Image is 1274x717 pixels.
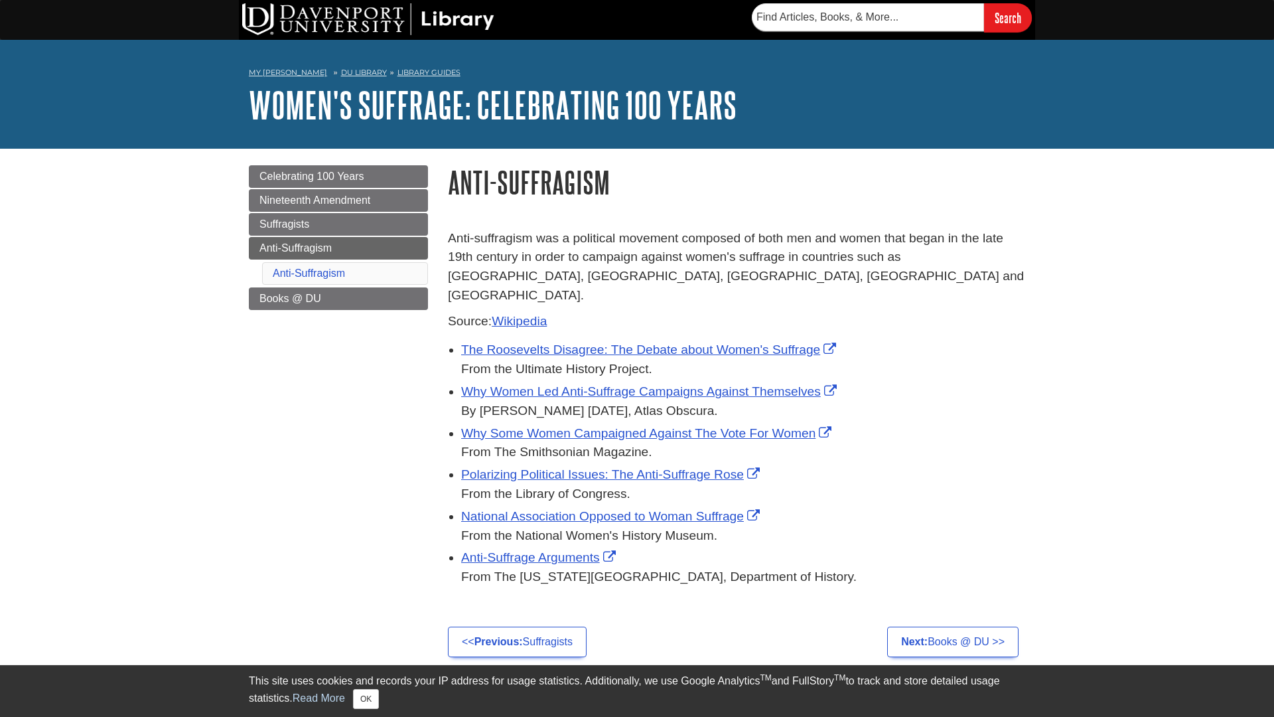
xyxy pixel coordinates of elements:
a: Read More [293,692,345,704]
div: By [PERSON_NAME] [DATE], Atlas Obscura. [461,402,1025,421]
a: Link opens in new window [461,343,839,357]
a: Nineteenth Amendment [249,189,428,212]
strong: Next: [901,636,928,647]
strong: Previous: [474,636,523,647]
span: Suffragists [259,218,309,230]
a: Link opens in new window [461,550,619,564]
button: Close [353,689,379,709]
a: Next:Books @ DU >> [887,627,1019,657]
img: DU Library [242,3,494,35]
div: From the National Women's History Museum. [461,526,1025,546]
span: Anti-Suffragism [259,242,332,254]
form: Searches DU Library's articles, books, and more [752,3,1032,32]
a: Link opens in new window [461,509,763,523]
a: <<Previous:Suffragists [448,627,587,657]
a: Library Guides [397,68,460,77]
p: Anti-suffragism was a political movement composed of both men and women that began in the late 19... [448,229,1025,305]
div: This site uses cookies and records your IP address for usage statistics. Additionally, we use Goo... [249,673,1025,709]
a: Women's Suffrage: Celebrating 100 Years [249,84,737,125]
input: Search [984,3,1032,32]
sup: TM [834,673,845,682]
span: Books @ DU [259,293,321,304]
a: Celebrating 100 Years [249,165,428,188]
a: Link opens in new window [461,467,763,481]
a: Link opens in new window [461,426,835,440]
div: From The Smithsonian Magazine. [461,443,1025,462]
span: Source: [448,314,547,328]
div: Guide Page Menu [249,165,428,310]
a: Anti-Suffragism [249,237,428,260]
div: From the Library of Congress. [461,485,1025,504]
div: From the Ultimate History Project. [461,360,1025,379]
span: Nineteenth Amendment [259,195,370,206]
input: Find Articles, Books, & More... [752,3,984,31]
a: Anti-Suffragism [273,268,345,279]
a: Suffragists [249,213,428,236]
sup: TM [760,673,771,682]
a: Books @ DU [249,287,428,310]
a: Wikipedia [492,314,547,328]
nav: breadcrumb [249,64,1025,85]
h1: Anti-Suffragism [448,165,1025,199]
span: Celebrating 100 Years [259,171,364,182]
a: My [PERSON_NAME] [249,67,327,78]
a: DU Library [341,68,387,77]
div: From The [US_STATE][GEOGRAPHIC_DATA], Department of History. [461,568,1025,587]
a: Link opens in new window [461,384,840,398]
